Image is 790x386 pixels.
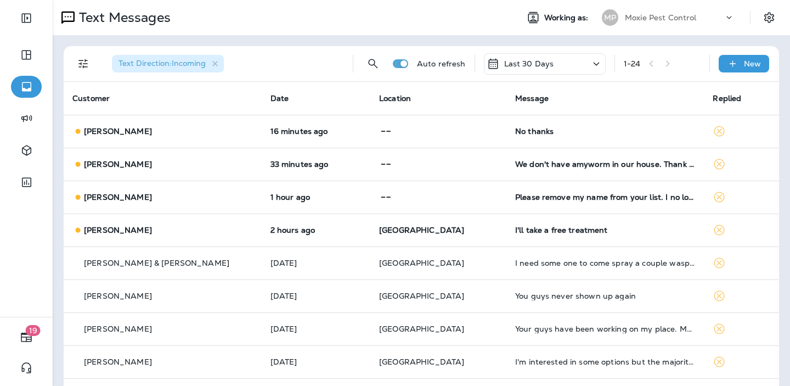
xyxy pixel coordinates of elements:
span: 19 [26,325,41,336]
div: I'll take a free treatment [515,226,696,234]
p: [PERSON_NAME] [84,357,152,366]
div: Text Direction:Incoming [112,55,224,72]
p: Sep 1, 2025 12:09 PM [270,127,362,136]
span: [GEOGRAPHIC_DATA] [379,258,464,268]
span: Working as: [544,13,591,23]
div: 1 - 24 [624,59,641,68]
span: [GEOGRAPHIC_DATA] [379,324,464,334]
div: MP [602,9,618,26]
p: [PERSON_NAME] [84,325,152,333]
div: Please remove my name from your list. I no longer have a lawn to worry about. Thank You!!! [515,193,696,202]
p: Last 30 Days [504,59,554,68]
p: [PERSON_NAME] [84,127,152,136]
div: We don't have amyworm in our house. Thank you n good day [515,160,696,169]
span: [GEOGRAPHIC_DATA] [379,291,464,301]
div: No thanks [515,127,696,136]
button: Search Messages [362,53,384,75]
div: I'm interested in some options but the majority of trees / stagnant water is on the other side of... [515,357,696,366]
span: Date [270,93,289,103]
p: New [744,59,761,68]
p: Aug 28, 2025 08:26 PM [270,357,362,366]
p: [PERSON_NAME] [84,226,152,234]
p: [PERSON_NAME] [84,193,152,202]
span: [GEOGRAPHIC_DATA] [379,225,464,235]
span: [GEOGRAPHIC_DATA] [379,357,464,367]
span: Customer [72,93,110,103]
p: Moxie Pest Control [625,13,697,22]
span: Text Direction : Incoming [119,58,206,68]
p: Auto refresh [417,59,466,68]
button: Filters [72,53,94,75]
div: I need some one to come spray a couple wasp nest [515,259,696,267]
p: Aug 30, 2025 07:08 AM [270,292,362,300]
p: Aug 29, 2025 11:42 PM [270,325,362,333]
button: Expand Sidebar [11,7,42,29]
span: Location [379,93,411,103]
span: Replied [713,93,741,103]
p: Text Messages [75,9,171,26]
button: Settings [759,8,779,27]
p: Aug 30, 2025 10:34 AM [270,259,362,267]
p: Sep 1, 2025 10:21 AM [270,226,362,234]
p: Sep 1, 2025 11:52 AM [270,160,362,169]
div: Your guys have been working on my place. My house is now seeing ants. Never had this problem. I n... [515,325,696,333]
p: [PERSON_NAME] [84,160,152,169]
p: Sep 1, 2025 10:27 AM [270,193,362,202]
span: Message [515,93,549,103]
div: You guys never shown up again [515,292,696,300]
p: [PERSON_NAME] & [PERSON_NAME] [84,259,229,267]
p: [PERSON_NAME] [84,292,152,300]
button: 19 [11,326,42,348]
